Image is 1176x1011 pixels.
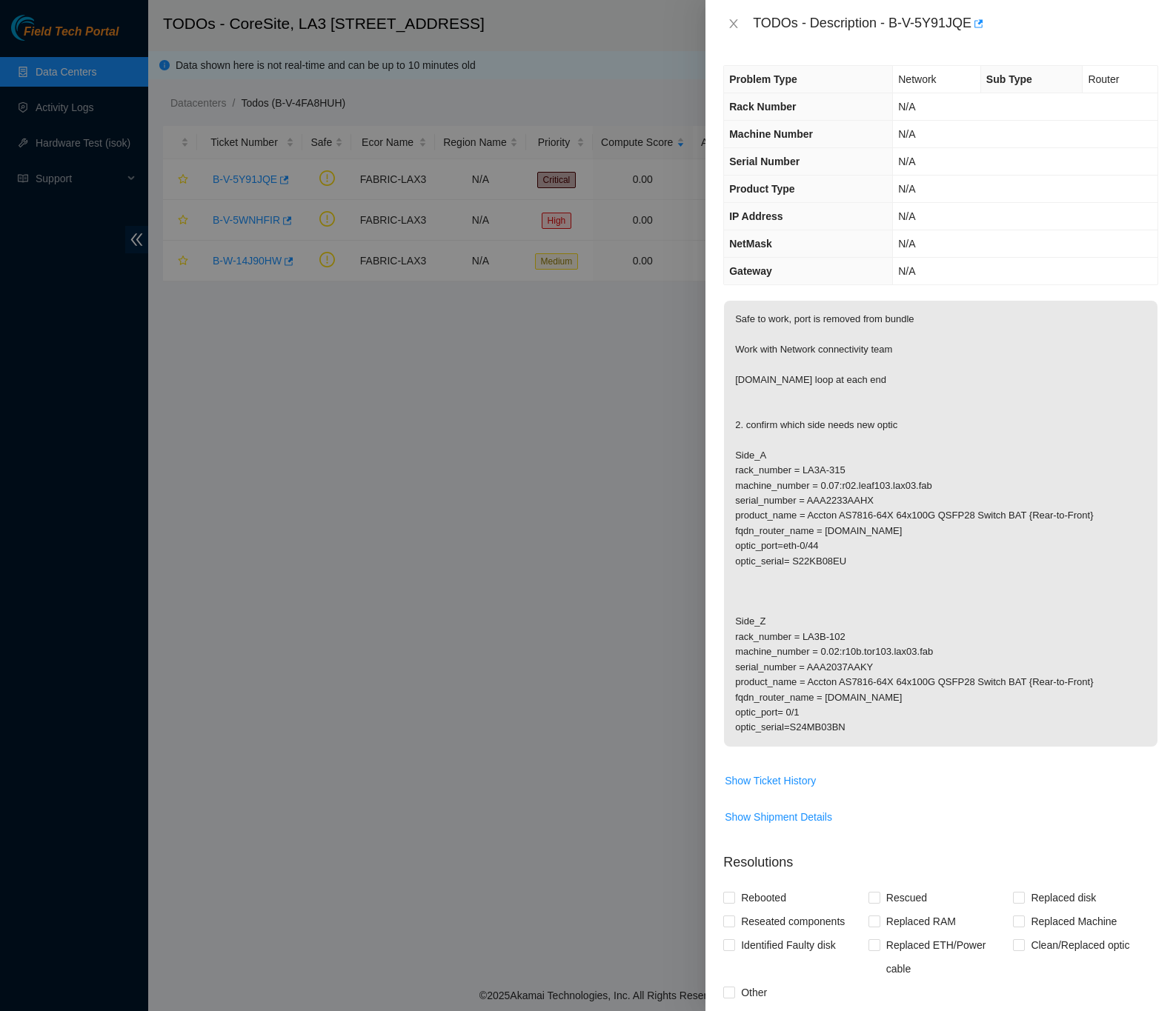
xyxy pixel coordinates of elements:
[735,910,851,933] span: Reseated components
[880,910,962,933] span: Replaced RAM
[729,210,783,222] span: IP Address
[1025,933,1135,957] span: Clean/Replaced optic
[898,265,915,277] span: N/A
[729,73,797,85] span: Problem Type
[724,301,1157,747] p: Safe to work, port is removed from bundle Work with Network connectivity team [DOMAIN_NAME] loop ...
[723,841,1158,872] p: Resolutions
[898,128,915,140] span: N/A
[723,17,744,31] button: Close
[898,101,915,113] span: N/A
[735,886,792,910] span: Rebooted
[880,933,1014,981] span: Replaced ETH/Power cable
[725,809,832,825] span: Show Shipment Details
[724,805,833,829] button: Show Shipment Details
[898,210,915,222] span: N/A
[729,265,772,277] span: Gateway
[729,101,796,113] span: Rack Number
[724,769,817,793] button: Show Ticket History
[753,12,1158,36] div: TODOs - Description - B-V-5Y91JQE
[898,183,915,195] span: N/A
[1025,886,1102,910] span: Replaced disk
[728,18,740,30] span: close
[898,238,915,250] span: N/A
[986,73,1032,85] span: Sub Type
[729,128,813,140] span: Machine Number
[880,886,933,910] span: Rescued
[1025,910,1123,933] span: Replaced Machine
[735,981,773,1004] span: Other
[729,238,772,250] span: NetMask
[735,933,842,957] span: Identified Faulty disk
[898,156,915,167] span: N/A
[1088,73,1119,85] span: Router
[729,156,800,167] span: Serial Number
[725,773,816,789] span: Show Ticket History
[898,73,936,85] span: Network
[729,183,794,195] span: Product Type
